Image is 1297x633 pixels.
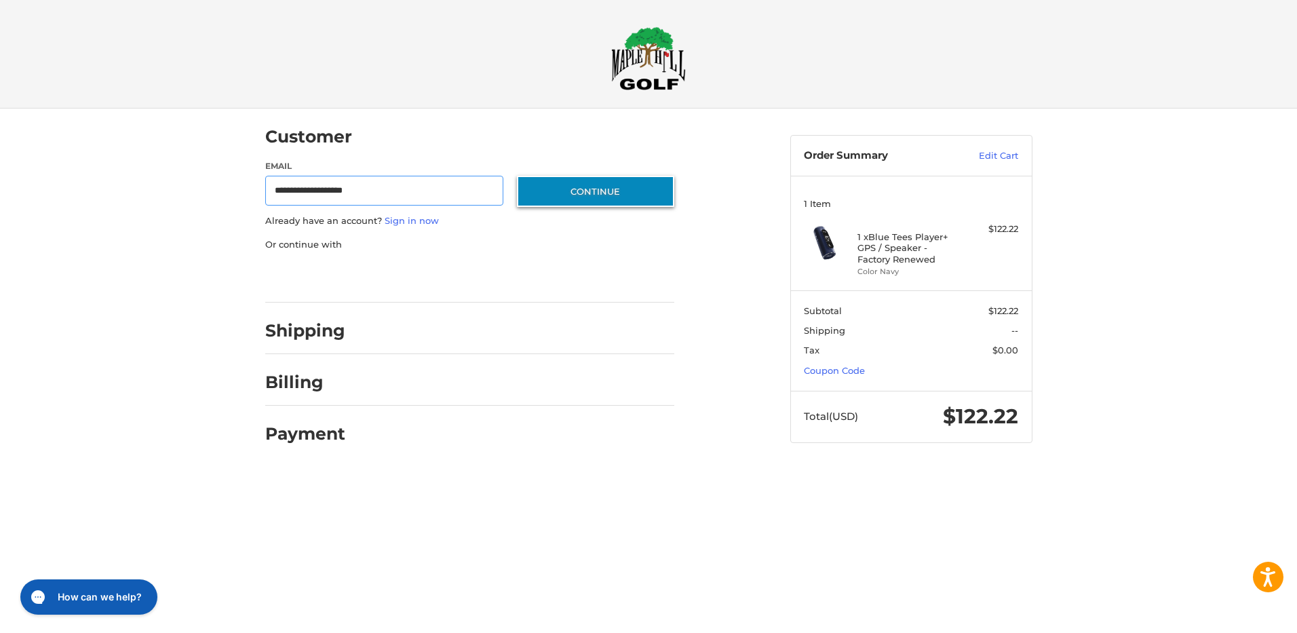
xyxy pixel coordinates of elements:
[804,345,819,356] span: Tax
[804,325,845,336] span: Shipping
[517,176,674,207] button: Continue
[804,305,842,316] span: Subtotal
[265,126,352,147] h2: Customer
[265,238,674,252] p: Or continue with
[804,149,950,163] h3: Order Summary
[385,215,439,226] a: Sign in now
[857,266,961,277] li: Color Navy
[490,265,592,289] iframe: PayPal-venmo
[265,160,504,172] label: Email
[14,575,161,619] iframe: Gorgias live chat messenger
[965,223,1018,236] div: $122.22
[992,345,1018,356] span: $0.00
[804,410,858,423] span: Total (USD)
[943,404,1018,429] span: $122.22
[265,372,345,393] h2: Billing
[265,214,674,228] p: Already have an account?
[1011,325,1018,336] span: --
[611,26,686,90] img: Maple Hill Golf
[950,149,1018,163] a: Edit Cart
[260,265,362,289] iframe: PayPal-paypal
[804,198,1018,209] h3: 1 Item
[988,305,1018,316] span: $122.22
[376,265,478,289] iframe: PayPal-paylater
[857,231,961,265] h4: 1 x Blue Tees Player+ GPS / Speaker - Factory Renewed
[265,320,345,341] h2: Shipping
[265,423,345,444] h2: Payment
[804,365,865,376] a: Coupon Code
